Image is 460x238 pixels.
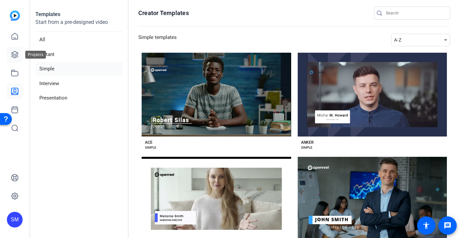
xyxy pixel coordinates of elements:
p: Start from a pre-designed video [35,18,123,32]
div: ACE [145,140,152,145]
img: blue-gradient.svg [10,10,20,21]
mat-icon: message [444,222,451,229]
strong: Templates [35,11,60,17]
mat-icon: accessibility [422,222,430,229]
div: ANKER [301,140,314,145]
div: SIMPLE [145,145,156,150]
button: Template image [298,53,447,137]
li: Interview [35,77,123,90]
h3: Simple templates [138,34,177,46]
div: SM [7,212,23,228]
li: Instant [35,48,123,61]
li: Presentation [35,91,123,105]
h1: Creator Templates [138,9,189,17]
input: Search [386,9,445,17]
div: Projects [25,51,46,59]
span: A-Z [394,37,401,43]
li: All [35,33,123,46]
li: Simple [35,62,123,76]
button: Template image [142,53,291,137]
div: SIMPLE [301,145,312,150]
